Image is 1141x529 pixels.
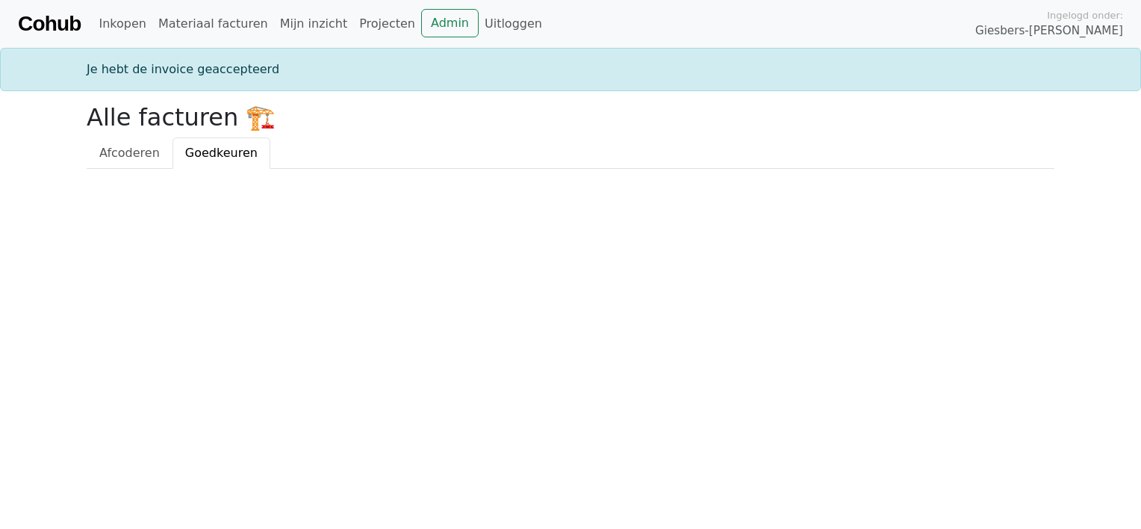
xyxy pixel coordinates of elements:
span: Afcoderen [99,146,160,160]
span: Giesbers-[PERSON_NAME] [975,22,1123,40]
a: Projecten [353,9,421,39]
a: Uitloggen [479,9,548,39]
a: Goedkeuren [172,137,270,169]
span: Ingelogd onder: [1047,8,1123,22]
a: Cohub [18,6,81,42]
a: Admin [421,9,479,37]
a: Afcoderen [87,137,172,169]
div: Je hebt de invoice geaccepteerd [78,61,1063,78]
span: Goedkeuren [185,146,258,160]
a: Mijn inzicht [274,9,354,39]
h2: Alle facturen 🏗️ [87,103,1054,132]
a: Inkopen [93,9,152,39]
a: Materiaal facturen [152,9,274,39]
